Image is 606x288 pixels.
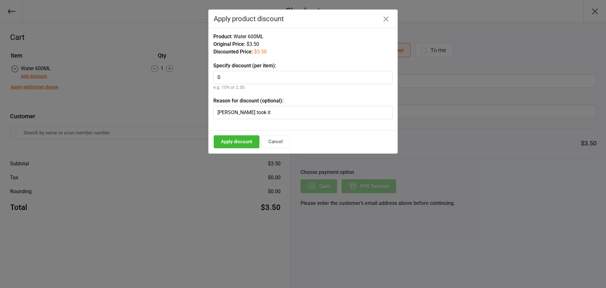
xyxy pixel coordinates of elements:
[213,97,393,105] label: Reason for discount (optional):
[254,49,267,55] span: $3.50
[213,49,253,55] span: Discounted Price:
[213,33,393,40] div: Water 600ML
[213,41,245,47] span: Original Price:
[261,135,290,148] button: Cancel
[213,62,393,70] label: Specify discount (per item):
[214,15,392,23] div: Apply product discount
[213,34,232,40] span: Product:
[213,40,393,48] div: $3.50
[213,84,393,91] div: e.g. 10% or 2.50
[214,135,259,148] button: Apply discount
